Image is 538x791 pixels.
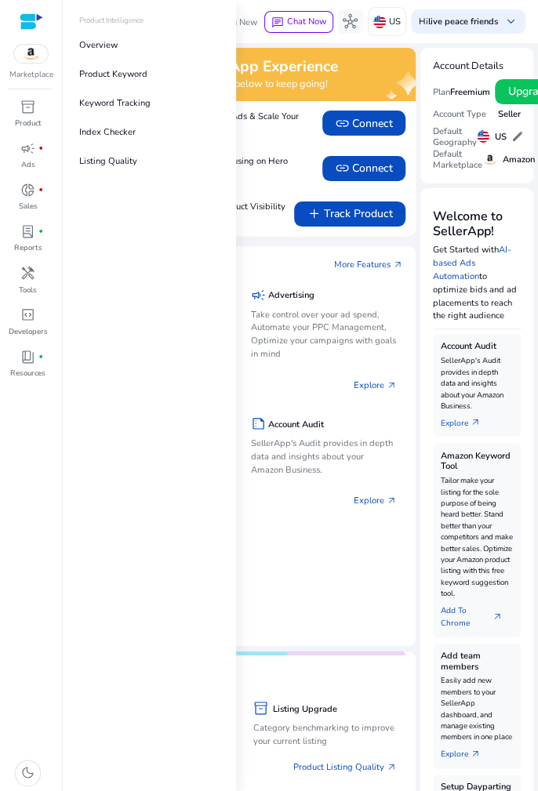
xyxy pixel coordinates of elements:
[264,11,333,33] button: chatChat Now
[20,765,35,780] span: dark_mode
[441,600,513,630] a: Add To Chrome
[20,141,35,156] span: campaign
[253,722,396,749] p: Category benchmarking to improve your current listing
[38,146,43,151] span: fiber_manual_record
[14,242,42,253] p: Reports
[428,16,498,27] b: live peace friends
[387,496,397,506] span: arrow_outward
[335,116,350,131] span: link
[79,97,151,111] p: Keyword Tracking
[271,16,284,29] span: chat
[335,115,393,132] span: Connect
[21,159,35,170] p: Ads
[19,201,38,212] p: Sales
[511,130,524,143] span: edit
[268,419,324,430] h5: Account Audit
[387,763,397,773] span: arrow_outward
[494,132,506,142] h5: US
[441,675,513,742] p: Easily add new members to your SellerApp dashboard, and manage existing members in one place
[503,154,535,165] h5: Amazon
[373,16,386,28] img: us.svg
[498,109,521,119] h5: Seller
[307,206,322,221] span: add
[79,68,147,82] p: Product Keyword
[20,224,35,239] span: lab_profile
[482,152,497,167] img: amazon.svg
[273,704,337,714] h5: Listing Upgrade
[287,16,326,27] span: Chat Now
[294,201,405,227] button: addTrack Product
[251,416,266,431] span: summarize
[322,111,405,136] button: linkConnect
[9,69,53,81] p: Marketplace
[450,87,490,97] h5: Freemium
[268,290,314,300] h5: Advertising
[477,130,489,143] img: us.svg
[343,14,358,29] span: hub
[20,307,35,322] span: code_blocks
[433,109,486,119] h5: Account Type
[393,260,403,270] span: arrow_outward
[20,266,35,281] span: handyman
[354,495,397,508] p: Explore
[79,39,118,53] p: Overview
[441,412,491,429] a: Explorearrow_outward
[433,87,450,97] h5: Plan
[15,118,42,129] p: Product
[293,761,397,775] a: Product Listing Quality
[335,161,350,176] span: link
[493,612,503,622] span: arrow_outward
[441,341,513,351] h5: Account Audit
[38,229,43,234] span: fiber_manual_record
[471,418,481,428] span: arrow_outward
[433,209,521,239] h3: Welcome to SellerApp!
[433,60,521,72] h4: Account Details
[433,244,521,323] p: Get Started with to optimize bids and ad placements to reach the right audience
[38,187,43,192] span: fiber_manual_record
[79,126,136,140] p: Index Checker
[20,183,35,198] span: donut_small
[79,155,137,169] p: Listing Quality
[334,259,403,272] a: More Featuresarrow_outward
[441,651,513,672] h5: Add team members
[389,8,401,35] p: US
[9,326,48,337] p: Developers
[335,160,393,176] span: Connect
[441,355,513,412] p: SellerApp's Audit provides in depth data and insights about your Amazon Business.
[441,475,513,599] p: Tailor make your listing for the sole purpose of being heard better. Stand better than your compe...
[19,285,37,296] p: Tools
[441,743,491,760] a: Explorearrow_outward
[14,45,48,63] img: amazon.svg
[253,701,267,716] span: inventory_2
[433,126,477,147] h5: Default Geography
[433,149,482,170] h5: Default Marketplace
[38,354,43,359] span: fiber_manual_record
[338,9,363,34] button: hub
[419,17,498,26] p: Hi
[322,156,405,181] button: linkConnect
[251,288,266,303] span: campaign
[471,749,481,760] span: arrow_outward
[10,368,45,379] p: Resources
[307,205,393,222] span: Track Product
[354,379,397,393] p: Explore
[20,350,35,365] span: book_4
[20,100,35,114] span: inventory_2
[251,437,397,477] p: SellerApp's Audit provides in depth data and insights about your Amazon Business.
[79,15,144,26] p: Product Intelligence
[441,451,513,472] h5: Amazon Keyword Tool
[251,309,397,361] p: Take control over your ad spend, Automate your PPC Management, Optimize your campaigns with goals...
[387,381,397,391] span: arrow_outward
[433,244,511,282] a: AI-based Ads Automation
[503,14,518,29] span: keyboard_arrow_down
